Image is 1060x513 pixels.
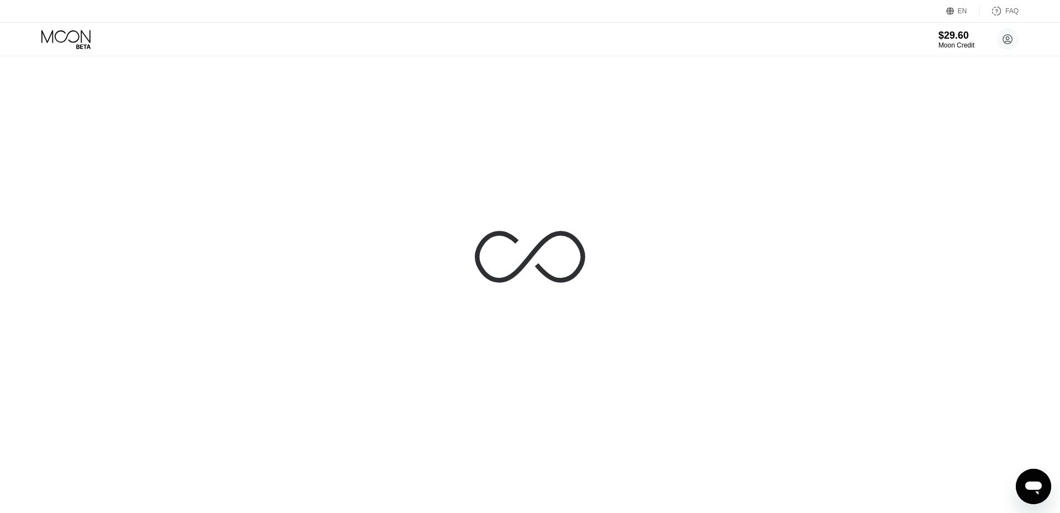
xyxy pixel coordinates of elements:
[980,6,1019,17] div: FAQ
[939,41,974,49] div: Moon Credit
[1016,469,1051,504] iframe: Button to launch messaging window
[1005,7,1019,15] div: FAQ
[958,7,967,15] div: EN
[939,30,974,49] div: $29.60Moon Credit
[939,30,974,41] div: $29.60
[946,6,980,17] div: EN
